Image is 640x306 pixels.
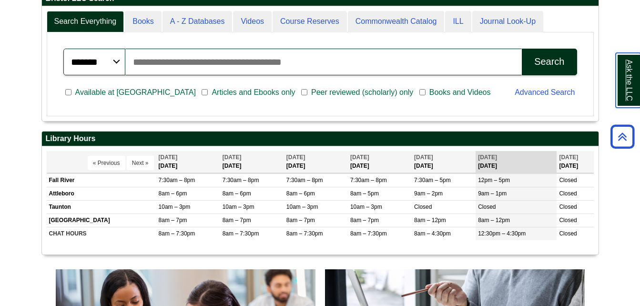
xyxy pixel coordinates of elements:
[350,190,379,197] span: 8am – 5pm
[476,151,557,173] th: [DATE]
[159,190,187,197] span: 8am – 6pm
[223,190,251,197] span: 8am – 6pm
[286,217,315,224] span: 8am – 7pm
[350,230,387,237] span: 8am – 7:30pm
[559,217,577,224] span: Closed
[350,204,382,210] span: 10am – 3pm
[478,230,526,237] span: 12:30pm – 4:30pm
[208,87,299,98] span: Articles and Ebooks only
[233,11,272,32] a: Videos
[125,11,161,32] a: Books
[559,154,578,161] span: [DATE]
[202,88,208,97] input: Articles and Ebooks only
[348,151,412,173] th: [DATE]
[478,154,497,161] span: [DATE]
[47,187,156,200] td: Attleboro
[286,154,305,161] span: [DATE]
[223,230,259,237] span: 8am – 7:30pm
[286,230,323,237] span: 8am – 7:30pm
[156,151,220,173] th: [DATE]
[607,130,638,143] a: Back to Top
[414,177,451,184] span: 7:30am – 5pm
[472,11,543,32] a: Journal Look-Up
[414,154,433,161] span: [DATE]
[159,177,195,184] span: 7:30am – 8pm
[47,11,124,32] a: Search Everything
[478,177,510,184] span: 12pm – 5pm
[478,217,510,224] span: 8am – 12pm
[223,204,254,210] span: 10am – 3pm
[414,217,446,224] span: 8am – 12pm
[557,151,593,173] th: [DATE]
[65,88,71,97] input: Available at [GEOGRAPHIC_DATA]
[223,177,259,184] span: 7:30am – 8pm
[286,204,318,210] span: 10am – 3pm
[159,230,195,237] span: 8am – 7:30pm
[223,154,242,161] span: [DATE]
[159,154,178,161] span: [DATE]
[42,132,599,146] h2: Library Hours
[559,177,577,184] span: Closed
[350,154,369,161] span: [DATE]
[307,87,417,98] span: Peer reviewed (scholarly) only
[419,88,426,97] input: Books and Videos
[301,88,307,97] input: Peer reviewed (scholarly) only
[350,177,387,184] span: 7:30am – 8pm
[220,151,284,173] th: [DATE]
[426,87,495,98] span: Books and Videos
[350,217,379,224] span: 8am – 7pm
[522,49,577,75] button: Search
[478,190,507,197] span: 9am – 1pm
[47,227,156,241] td: CHAT HOURS
[273,11,347,32] a: Course Reserves
[559,190,577,197] span: Closed
[47,173,156,187] td: Fall River
[534,56,564,67] div: Search
[286,190,315,197] span: 8am – 6pm
[159,217,187,224] span: 8am – 7pm
[559,204,577,210] span: Closed
[412,151,476,173] th: [DATE]
[414,204,432,210] span: Closed
[348,11,445,32] a: Commonwealth Catalog
[47,214,156,227] td: [GEOGRAPHIC_DATA]
[71,87,200,98] span: Available at [GEOGRAPHIC_DATA]
[478,204,496,210] span: Closed
[223,217,251,224] span: 8am – 7pm
[414,230,451,237] span: 8am – 4:30pm
[414,190,443,197] span: 9am – 2pm
[127,156,154,170] button: Next »
[445,11,471,32] a: ILL
[286,177,323,184] span: 7:30am – 8pm
[284,151,348,173] th: [DATE]
[88,156,125,170] button: « Previous
[159,204,191,210] span: 10am – 3pm
[47,201,156,214] td: Taunton
[559,230,577,237] span: Closed
[163,11,233,32] a: A - Z Databases
[515,88,575,96] a: Advanced Search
